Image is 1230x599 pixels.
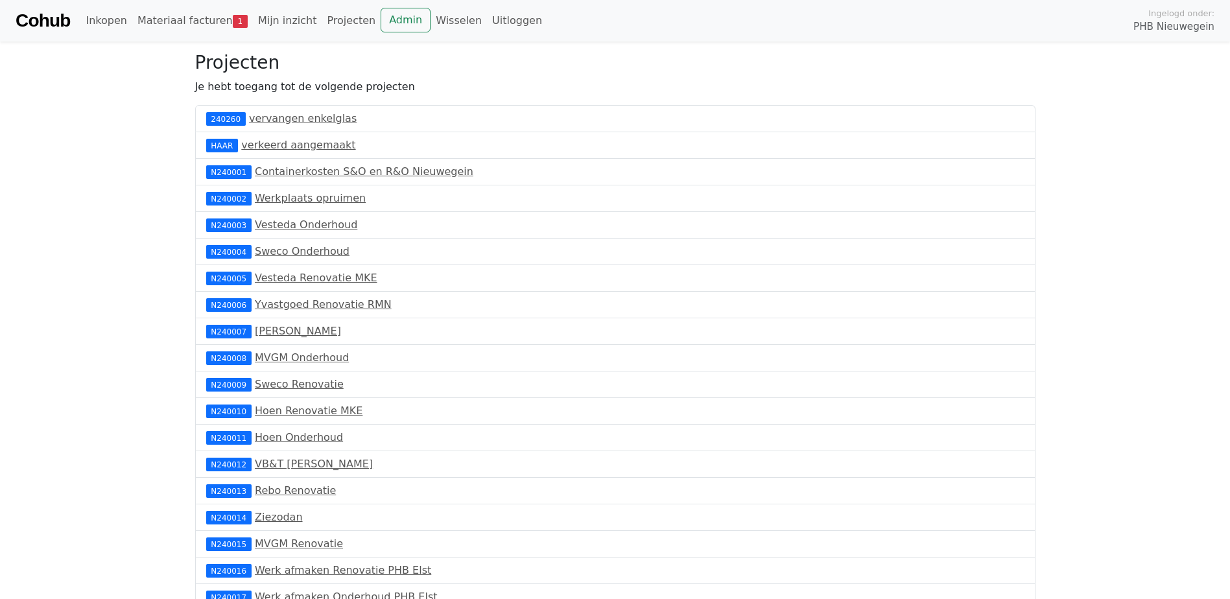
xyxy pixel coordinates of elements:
a: Mijn inzicht [253,8,322,34]
a: Vesteda Onderhoud [255,218,357,231]
span: Ingelogd onder: [1148,7,1214,19]
div: N240006 [206,298,252,311]
div: N240016 [206,564,252,577]
a: Uitloggen [487,8,547,34]
a: vervangen enkelglas [249,112,357,124]
a: Wisselen [431,8,487,34]
a: Sweco Onderhoud [255,245,349,257]
div: N240002 [206,192,252,205]
a: Sweco Renovatie [255,378,344,390]
div: N240015 [206,537,252,550]
div: N240013 [206,484,252,497]
a: MVGM Onderhoud [255,351,349,364]
a: [PERSON_NAME] [255,325,341,337]
a: Admin [381,8,431,32]
div: N240007 [206,325,252,338]
a: VB&T [PERSON_NAME] [255,458,373,470]
div: 240260 [206,112,246,125]
a: Yvastgoed Renovatie RMN [255,298,392,311]
div: N240008 [206,351,252,364]
div: N240009 [206,378,252,391]
a: Inkopen [80,8,132,34]
a: Containerkosten S&O en R&O Nieuwegein [255,165,473,178]
p: Je hebt toegang tot de volgende projecten [195,79,1035,95]
div: N240011 [206,431,252,444]
a: Rebo Renovatie [255,484,336,497]
a: verkeerd aangemaakt [241,139,355,151]
span: PHB Nieuwegein [1133,19,1214,34]
span: 1 [233,15,248,28]
div: N240012 [206,458,252,471]
a: Cohub [16,5,70,36]
div: N240003 [206,218,252,231]
h3: Projecten [195,52,1035,74]
div: N240010 [206,405,252,417]
a: Werkplaats opruimen [255,192,366,204]
div: HAAR [206,139,239,152]
a: Projecten [322,8,381,34]
a: Materiaal facturen1 [132,8,253,34]
div: N240005 [206,272,252,285]
div: N240004 [206,245,252,258]
a: Hoen Renovatie MKE [255,405,362,417]
a: MVGM Renovatie [255,537,343,550]
a: Vesteda Renovatie MKE [255,272,377,284]
a: Werk afmaken Renovatie PHB Elst [255,564,431,576]
a: Hoen Onderhoud [255,431,343,443]
a: Ziezodan [255,511,303,523]
div: N240001 [206,165,252,178]
div: N240014 [206,511,252,524]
